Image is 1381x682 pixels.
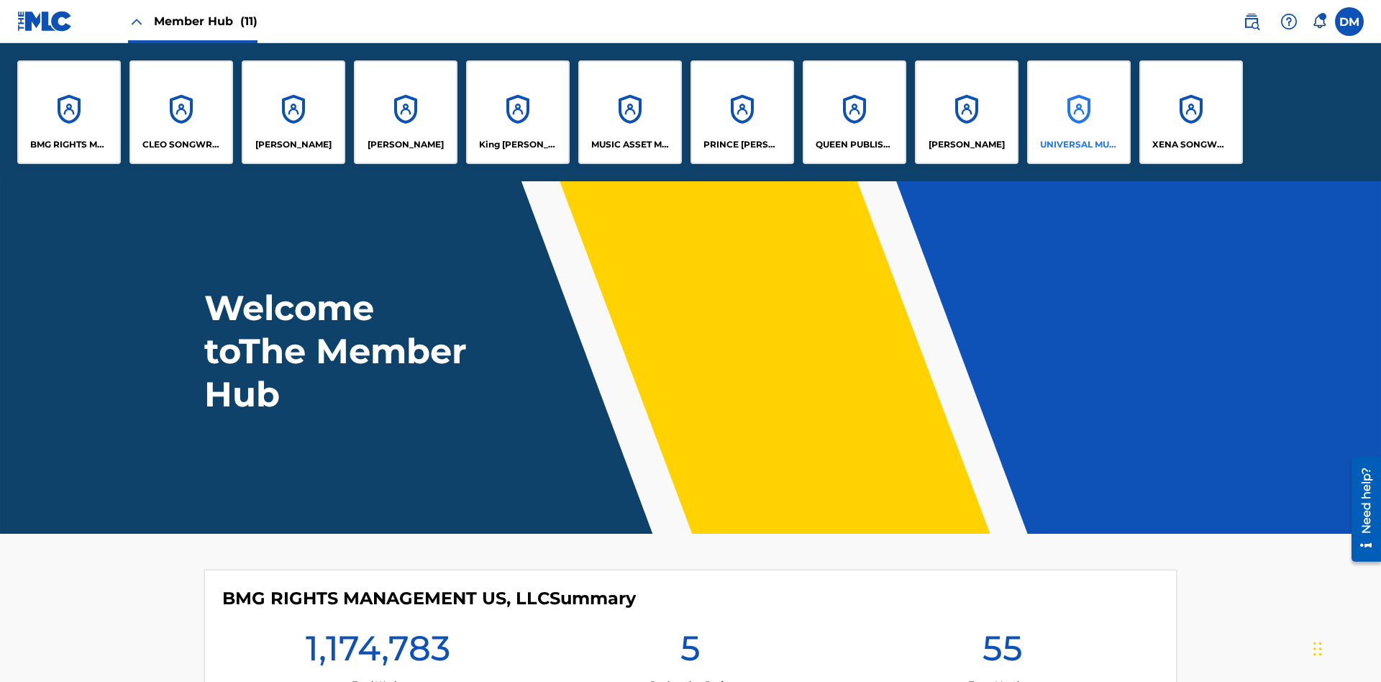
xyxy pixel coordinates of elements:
p: EYAMA MCSINGER [368,138,444,151]
a: AccountsPRINCE [PERSON_NAME] [690,60,794,164]
p: BMG RIGHTS MANAGEMENT US, LLC [30,138,109,151]
h1: Welcome to The Member Hub [204,286,473,416]
div: Help [1275,7,1303,36]
a: AccountsXENA SONGWRITER [1139,60,1243,164]
div: User Menu [1335,7,1364,36]
h1: 1,174,783 [306,627,450,678]
h4: BMG RIGHTS MANAGEMENT US, LLC [222,588,636,609]
span: Member Hub [154,13,257,29]
p: ELVIS COSTELLO [255,138,332,151]
p: PRINCE MCTESTERSON [703,138,782,151]
a: AccountsCLEO SONGWRITER [129,60,233,164]
a: AccountsKing [PERSON_NAME] [466,60,570,164]
p: QUEEN PUBLISHA [816,138,894,151]
iframe: Resource Center [1341,451,1381,569]
div: Notifications [1312,14,1326,29]
img: MLC Logo [17,11,73,32]
h1: 5 [680,627,701,678]
img: Close [128,13,145,30]
iframe: Chat Widget [1309,613,1381,682]
a: AccountsMUSIC ASSET MANAGEMENT (MAM) [578,60,682,164]
img: search [1243,13,1260,30]
a: AccountsUNIVERSAL MUSIC PUB GROUP [1027,60,1131,164]
p: CLEO SONGWRITER [142,138,221,151]
a: Accounts[PERSON_NAME] [242,60,345,164]
a: Public Search [1237,7,1266,36]
span: (11) [240,14,257,28]
p: UNIVERSAL MUSIC PUB GROUP [1040,138,1118,151]
p: King McTesterson [479,138,557,151]
a: AccountsBMG RIGHTS MANAGEMENT US, LLC [17,60,121,164]
a: Accounts[PERSON_NAME] [354,60,457,164]
a: Accounts[PERSON_NAME] [915,60,1018,164]
a: AccountsQUEEN PUBLISHA [803,60,906,164]
img: help [1280,13,1298,30]
p: XENA SONGWRITER [1152,138,1231,151]
p: RONALD MCTESTERSON [929,138,1005,151]
div: Drag [1313,627,1322,670]
h1: 55 [983,627,1023,678]
p: MUSIC ASSET MANAGEMENT (MAM) [591,138,670,151]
